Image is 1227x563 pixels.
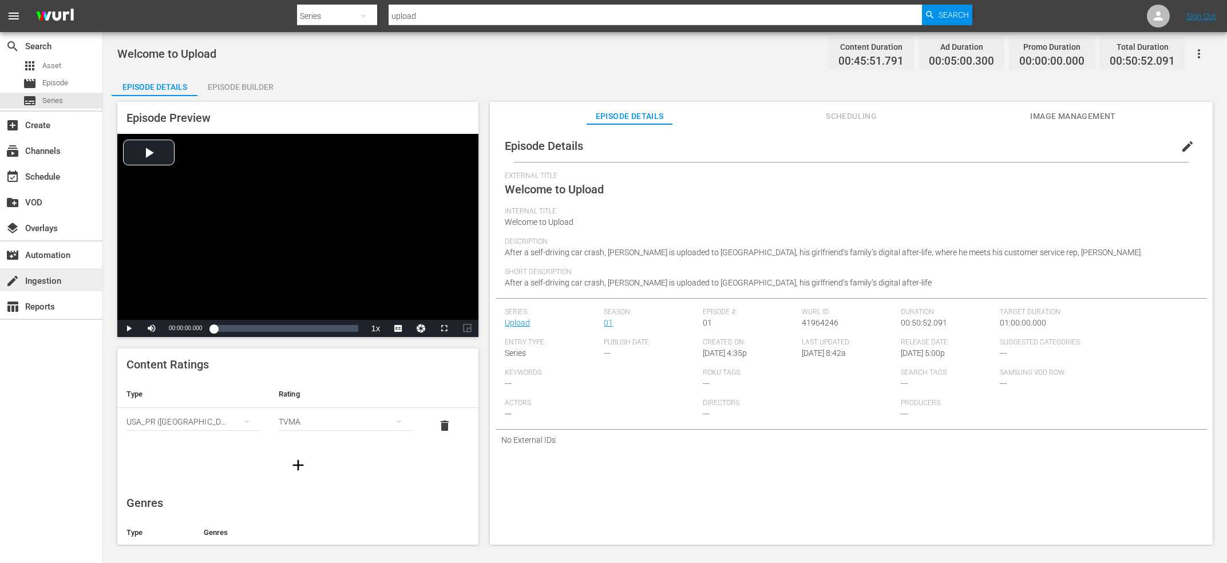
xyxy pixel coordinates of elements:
[1181,140,1194,153] span: edit
[1174,133,1201,160] button: edit
[6,118,19,132] span: Create
[117,519,195,546] th: Type
[505,237,1192,247] span: Description
[438,419,452,433] span: delete
[126,496,163,510] span: Genres
[922,5,972,25] button: Search
[505,248,1142,257] span: After a self-driving car crash, [PERSON_NAME] is uploaded to [GEOGRAPHIC_DATA], his girlfriend’s ...
[901,379,908,388] span: ---
[213,325,358,332] div: Progress Bar
[505,348,526,358] span: Series
[838,39,904,55] div: Content Duration
[27,3,82,30] img: ans4CAIJ8jUAAAAAAAAAAAAAAAAAAAAAAAAgQb4GAAAAAAAAAAAAAAAAAAAAAAAAJMjXAAAAAAAAAAAAAAAAAAAAAAAAgAT5G...
[456,320,478,337] button: Picture-in-Picture
[929,55,994,68] span: 00:05:00.300
[42,95,63,106] span: Series
[505,172,1192,181] span: External Title
[42,77,68,89] span: Episode
[505,217,573,227] span: Welcome to Upload
[6,196,19,209] span: VOD
[6,170,19,184] span: Schedule
[703,348,747,358] span: [DATE] 4:35p
[23,59,37,73] span: Asset
[505,379,512,388] span: ---
[1019,39,1084,55] div: Promo Duration
[279,406,413,438] div: TVMA
[505,207,1192,216] span: Internal Title
[802,308,895,317] span: Wurl ID:
[195,519,441,546] th: Genres
[1000,338,1192,347] span: Suggested Categories:
[703,318,712,327] span: 01
[496,430,1207,450] div: No External IDs
[929,39,994,55] div: Ad Duration
[6,300,19,314] span: Reports
[901,308,994,317] span: Duration:
[1000,308,1192,317] span: Target Duration:
[838,55,904,68] span: 00:45:51.791
[1110,55,1175,68] span: 00:50:52.091
[169,325,202,331] span: 00:00:00.000
[364,320,387,337] button: Playback Rate
[117,47,216,61] span: Welcome to Upload
[117,380,270,408] th: Type
[901,348,945,358] span: [DATE] 5:00p
[126,358,209,371] span: Content Ratings
[117,320,140,337] button: Play
[703,399,895,408] span: Directors
[1000,318,1046,327] span: 01:00:00.000
[901,399,1093,408] span: Producers
[197,73,283,101] div: Episode Builder
[604,338,697,347] span: Publish Date:
[23,77,37,90] span: Episode
[703,379,710,388] span: ---
[703,338,796,347] span: Created On:
[802,348,846,358] span: [DATE] 8:42a
[6,39,19,53] span: Search
[1030,109,1116,124] span: Image Management
[939,5,969,25] span: Search
[197,73,283,96] button: Episode Builder
[7,9,21,23] span: menu
[42,60,61,72] span: Asset
[505,338,598,347] span: Entry Type:
[901,409,908,418] span: ---
[604,318,613,327] a: 01
[1110,39,1175,55] div: Total Duration
[431,412,458,439] button: delete
[1019,55,1084,68] span: 00:00:00.000
[809,109,894,124] span: Scheduling
[140,320,163,337] button: Mute
[112,73,197,101] div: Episode Details
[901,338,994,347] span: Release Date:
[901,318,947,327] span: 00:50:52.091
[1186,11,1216,21] a: Sign Out
[112,73,197,96] button: Episode Details
[802,338,895,347] span: Last Updated:
[703,409,710,418] span: ---
[505,409,512,418] span: ---
[126,406,260,438] div: USA_PR ([GEOGRAPHIC_DATA])
[505,268,1192,277] span: Short Description
[703,308,796,317] span: Episode #:
[505,183,604,196] span: Welcome to Upload
[433,320,456,337] button: Fullscreen
[126,111,211,125] span: Episode Preview
[117,380,478,443] table: simple table
[587,109,672,124] span: Episode Details
[270,380,422,408] th: Rating
[505,139,583,153] span: Episode Details
[387,320,410,337] button: Captions
[604,308,697,317] span: Season:
[505,308,598,317] span: Series:
[6,248,19,262] span: Automation
[505,368,697,378] span: Keywords:
[505,318,530,327] a: Upload
[6,144,19,158] span: Channels
[604,348,611,358] span: ---
[901,368,994,378] span: Search Tags:
[505,399,697,408] span: Actors
[1000,368,1093,378] span: Samsung VOD Row:
[23,94,37,108] span: Series
[703,368,895,378] span: Roku Tags:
